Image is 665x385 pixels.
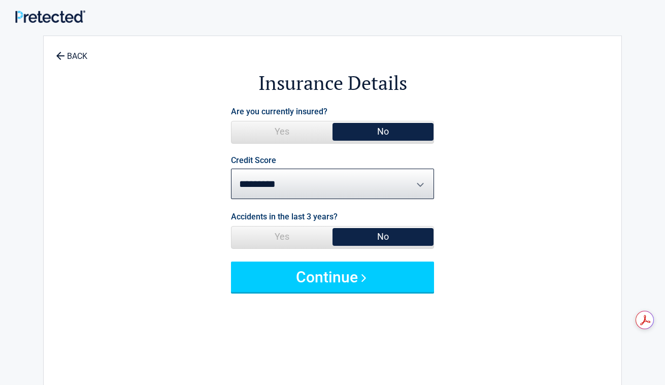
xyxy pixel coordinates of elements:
[15,10,85,23] img: Main Logo
[231,105,327,118] label: Are you currently insured?
[231,227,332,247] span: Yes
[231,262,434,292] button: Continue
[332,121,434,142] span: No
[332,227,434,247] span: No
[231,156,276,165] label: Credit Score
[54,43,89,60] a: BACK
[99,70,566,96] h2: Insurance Details
[231,121,332,142] span: Yes
[231,210,338,223] label: Accidents in the last 3 years?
